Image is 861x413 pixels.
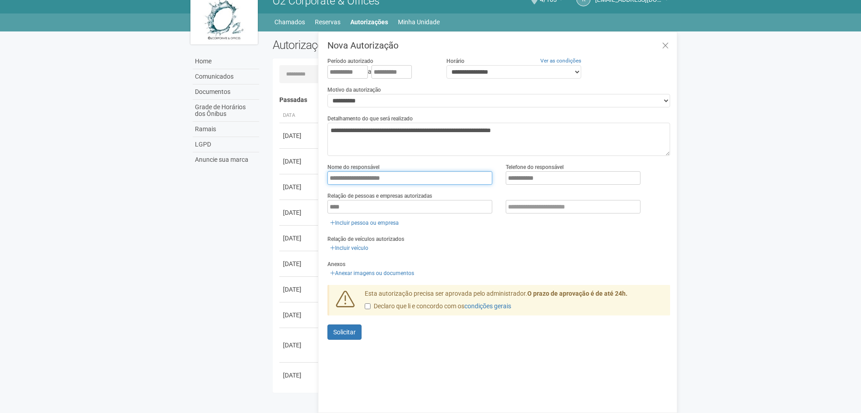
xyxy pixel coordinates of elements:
strong: O prazo de aprovação é de até 24h. [527,290,627,297]
div: a [327,65,433,79]
a: Home [193,54,259,69]
a: Minha Unidade [398,16,440,28]
a: Incluir pessoa ou empresa [327,218,402,228]
div: [DATE] [283,182,316,191]
div: [DATE] [283,259,316,268]
a: Anexar imagens ou documentos [327,268,417,278]
h4: Passadas [279,97,664,103]
a: condições gerais [464,302,511,310]
a: Incluir veículo [327,243,371,253]
label: Telefone do responsável [506,163,564,171]
h2: Autorizações [273,38,465,52]
div: [DATE] [283,285,316,294]
label: Detalhamento do que será realizado [327,115,413,123]
label: Período autorizado [327,57,373,65]
a: Anuncie sua marca [193,152,259,167]
a: Autorizações [350,16,388,28]
th: Data [279,108,320,123]
label: Horário [446,57,464,65]
a: Ver as condições [540,58,581,64]
label: Motivo da autorização [327,86,381,94]
button: Solicitar [327,324,362,340]
a: Ramais [193,122,259,137]
a: Comunicados [193,69,259,84]
div: [DATE] [283,208,316,217]
label: Relação de veículos autorizados [327,235,404,243]
div: [DATE] [283,341,316,350]
label: Anexos [327,260,345,268]
div: [DATE] [283,311,316,320]
div: [DATE] [283,157,316,166]
div: Esta autorização precisa ser aprovada pelo administrador. [358,289,671,315]
a: Grade de Horários dos Ônibus [193,100,259,122]
label: Nome do responsável [327,163,380,171]
a: Chamados [274,16,305,28]
div: [DATE] [283,371,316,380]
label: Declaro que li e concordo com os [365,302,511,311]
label: Relação de pessoas e empresas autorizadas [327,192,432,200]
a: Reservas [315,16,340,28]
h3: Nova Autorização [327,41,670,50]
a: Documentos [193,84,259,100]
a: LGPD [193,137,259,152]
div: [DATE] [283,234,316,243]
div: [DATE] [283,131,316,140]
span: Solicitar [333,329,356,336]
input: Declaro que li e concordo com oscondições gerais [365,303,371,309]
